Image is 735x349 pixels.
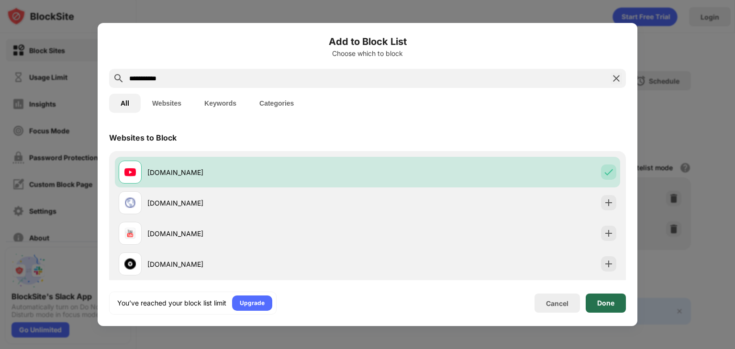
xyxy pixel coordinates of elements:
img: favicons [124,197,136,208]
button: Websites [141,94,193,113]
h6: Add to Block List [109,34,626,49]
img: favicons [124,258,136,270]
div: Done [597,299,614,307]
div: [DOMAIN_NAME] [147,229,367,239]
button: Categories [248,94,305,113]
img: search-close [611,73,622,84]
div: You’ve reached your block list limit [117,298,226,308]
div: Websites to Block [109,133,177,142]
img: search.svg [113,73,124,84]
div: [DOMAIN_NAME] [147,259,367,269]
div: [DOMAIN_NAME] [147,198,367,208]
div: Choose which to block [109,50,626,57]
img: favicons [124,228,136,239]
div: Upgrade [240,298,265,308]
button: Keywords [193,94,248,113]
button: All [109,94,141,113]
div: [DOMAIN_NAME] [147,167,367,177]
div: Cancel [546,299,568,307]
img: favicons [124,166,136,178]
